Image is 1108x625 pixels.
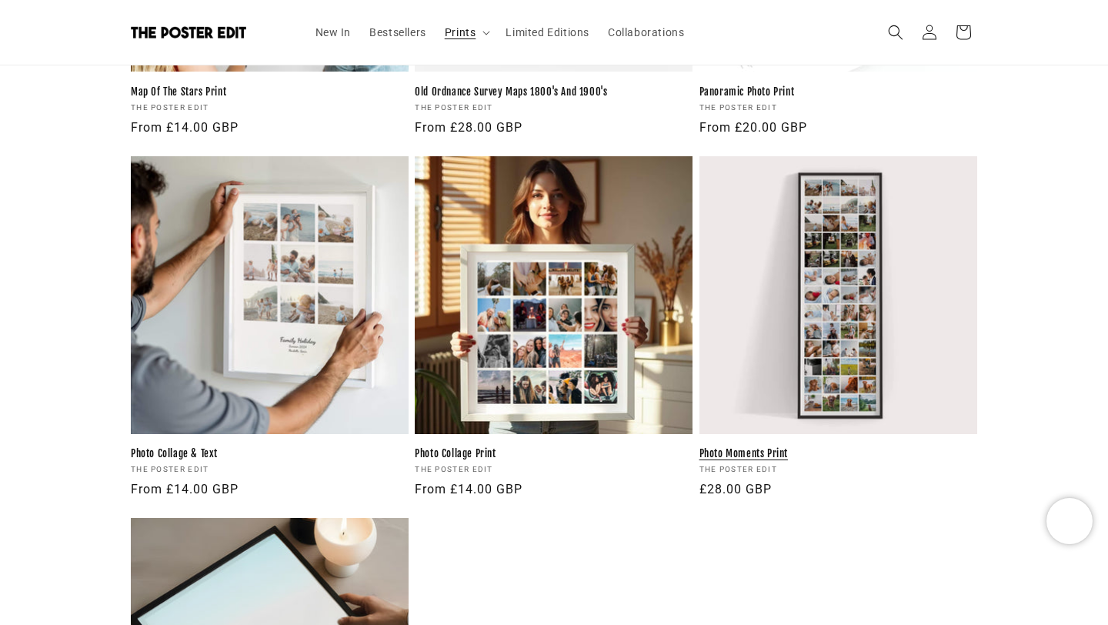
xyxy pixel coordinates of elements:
a: Bestsellers [360,16,436,48]
a: Photo Collage & Text [131,447,409,460]
summary: Prints [436,16,497,48]
iframe: Chatra live chat [1046,498,1093,544]
span: Prints [445,25,476,39]
span: Bestsellers [369,25,426,39]
img: The Poster Edit [131,26,246,38]
a: Old Ordnance Survey Maps 1800's And 1900's [415,85,692,99]
span: Limited Editions [506,25,589,39]
a: Photo Collage Print [415,447,692,460]
span: Collaborations [608,25,684,39]
a: Photo Moments Print [699,447,977,460]
span: New In [315,25,352,39]
a: Limited Editions [496,16,599,48]
a: New In [306,16,361,48]
a: Collaborations [599,16,693,48]
a: Panoramic Photo Print [699,85,977,99]
summary: Search [879,15,913,49]
a: The Poster Edit [125,21,291,45]
a: Map Of The Stars Print [131,85,409,99]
